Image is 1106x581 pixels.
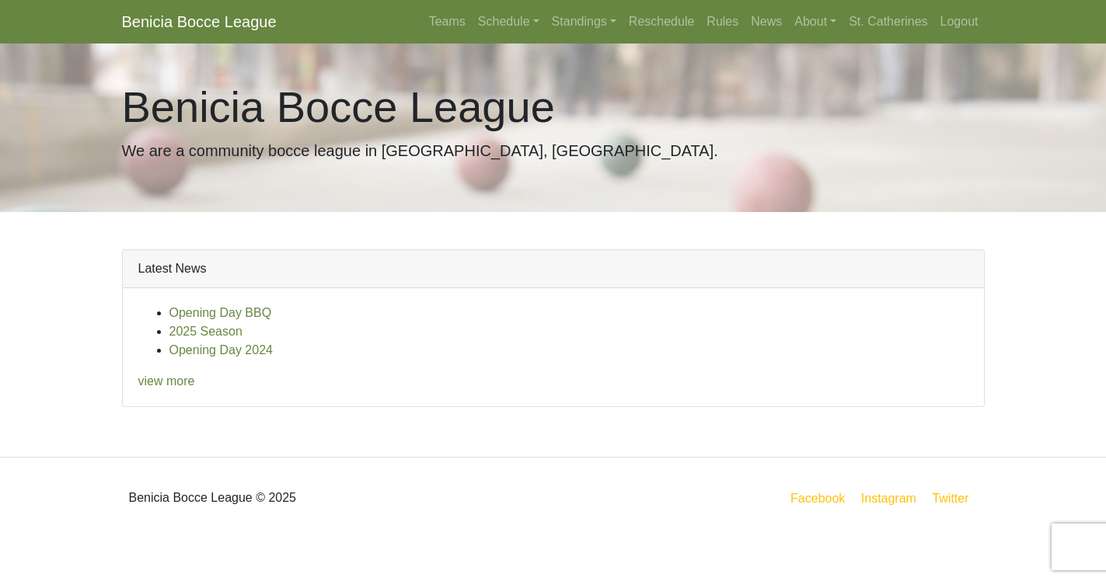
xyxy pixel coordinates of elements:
[929,489,981,508] a: Twitter
[169,343,273,357] a: Opening Day 2024
[123,250,984,288] div: Latest News
[122,81,985,133] h1: Benicia Bocce League
[843,6,933,37] a: St. Catherines
[745,6,788,37] a: News
[169,325,242,338] a: 2025 Season
[858,489,919,508] a: Instagram
[122,139,985,162] p: We are a community bocce league in [GEOGRAPHIC_DATA], [GEOGRAPHIC_DATA].
[787,489,848,508] a: Facebook
[472,6,546,37] a: Schedule
[546,6,623,37] a: Standings
[700,6,745,37] a: Rules
[934,6,985,37] a: Logout
[110,470,553,526] div: Benicia Bocce League © 2025
[423,6,472,37] a: Teams
[169,306,272,319] a: Opening Day BBQ
[138,374,195,388] a: view more
[122,6,277,37] a: Benicia Bocce League
[788,6,843,37] a: About
[623,6,701,37] a: Reschedule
